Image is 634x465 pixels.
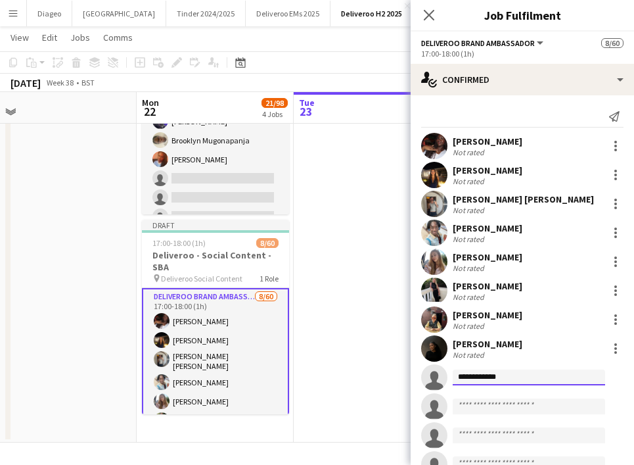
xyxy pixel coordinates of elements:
[152,238,206,248] span: 17:00-18:00 (1h)
[453,205,487,215] div: Not rated
[70,32,90,43] span: Jobs
[43,78,76,87] span: Week 38
[5,29,34,46] a: View
[142,97,159,109] span: Mon
[453,193,594,205] div: [PERSON_NAME] [PERSON_NAME]
[142,220,289,414] app-job-card: Draft17:00-18:00 (1h)8/60Deliveroo - Social Content - SBA Deliveroo Social Content1 RoleDeliveroo...
[453,292,487,302] div: Not rated
[166,1,246,26] button: Tinder 2024/2025
[453,321,487,331] div: Not rated
[27,1,72,26] button: Diageo
[256,238,279,248] span: 8/60
[453,280,522,292] div: [PERSON_NAME]
[453,338,522,350] div: [PERSON_NAME]
[262,109,287,119] div: 4 Jobs
[453,350,487,360] div: Not rated
[299,97,315,109] span: Tue
[330,1,413,26] button: Deliveroo H2 2025
[261,98,288,108] span: 21/98
[246,1,330,26] button: Deliveroo EMs 2025
[37,29,62,46] a: Edit
[453,135,522,147] div: [PERSON_NAME]
[142,249,289,273] h3: Deliveroo - Social Content - SBA
[453,164,522,176] div: [PERSON_NAME]
[98,29,138,46] a: Comms
[11,32,29,43] span: View
[453,234,487,244] div: Not rated
[411,64,634,95] div: Confirmed
[260,274,279,283] span: 1 Role
[411,7,634,24] h3: Job Fulfilment
[65,29,95,46] a: Jobs
[142,220,289,230] div: Draft
[453,251,522,263] div: [PERSON_NAME]
[421,38,545,48] button: Deliveroo Brand Ambassador
[297,104,315,119] span: 23
[81,78,95,87] div: BST
[453,309,522,321] div: [PERSON_NAME]
[42,32,57,43] span: Edit
[601,38,623,48] span: 8/60
[11,76,41,89] div: [DATE]
[103,32,133,43] span: Comms
[453,176,487,186] div: Not rated
[421,38,535,48] span: Deliveroo Brand Ambassador
[453,222,522,234] div: [PERSON_NAME]
[161,274,242,283] span: Deliveroo Social Content
[453,147,487,157] div: Not rated
[421,49,623,59] div: 17:00-18:00 (1h)
[140,104,159,119] span: 22
[72,1,166,26] button: [GEOGRAPHIC_DATA]
[453,263,487,273] div: Not rated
